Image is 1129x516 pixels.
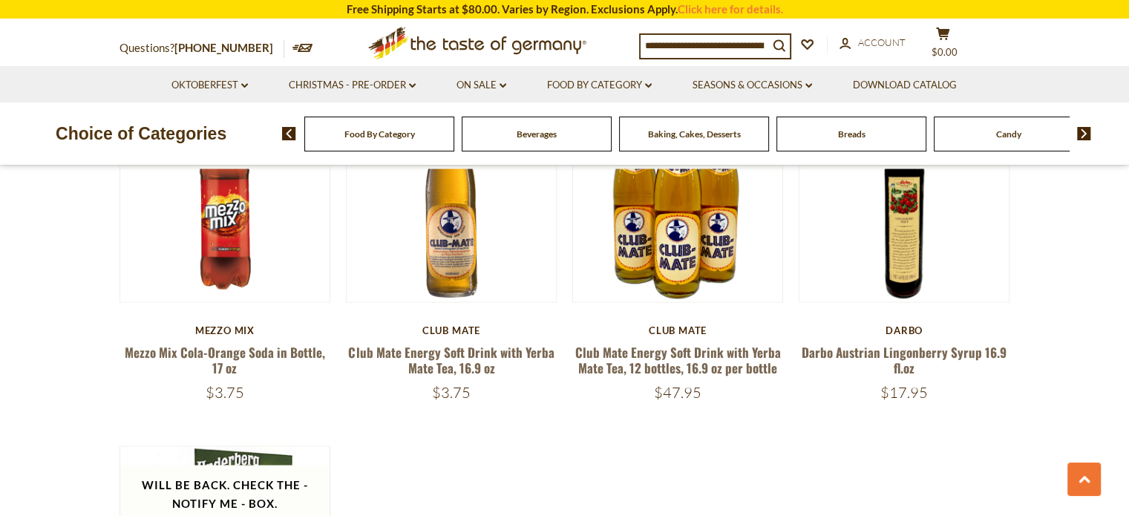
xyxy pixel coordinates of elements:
[799,324,1010,336] div: Darbo
[932,46,958,58] span: $0.00
[344,128,415,140] a: Food By Category
[120,39,284,58] p: Questions?
[120,324,331,336] div: Mezzo Mix
[174,41,273,54] a: [PHONE_NUMBER]
[171,77,248,94] a: Oktoberfest
[575,342,781,376] a: Club Mate Energy Soft Drink with Yerba Mate Tea, 12 bottles, 16.9 oz per bottle
[456,77,506,94] a: On Sale
[547,77,652,94] a: Food By Category
[289,77,416,94] a: Christmas - PRE-ORDER
[858,36,906,48] span: Account
[346,324,557,336] div: Club Mate
[693,77,812,94] a: Seasons & Occasions
[802,342,1007,376] a: Darbo Austrian Lingonberry Syrup 16.9 fl.oz
[125,342,325,376] a: Mezzo Mix Cola-Orange Soda in Bottle, 17 oz
[348,342,554,376] a: Club Mate Energy Soft Drink with Yerba Mate Tea, 16.9 oz
[678,2,783,16] a: Click here for details.
[921,27,966,64] button: $0.00
[120,92,330,302] img: Mezzo Mix Cola-Orange Soda in Bottle, 17 oz
[880,382,928,401] span: $17.95
[853,77,957,94] a: Download Catalog
[838,128,865,140] a: Breads
[1077,127,1091,140] img: next arrow
[282,127,296,140] img: previous arrow
[432,382,471,401] span: $3.75
[648,128,741,140] a: Baking, Cakes, Desserts
[572,324,784,336] div: Club Mate
[347,92,557,302] img: Club Mate Energy Soft Drink with Yerba Mate Tea, 16.9 oz
[799,92,1009,302] img: Darbo Austrian Lingonberry Syrup 16.9 fl.oz
[996,128,1021,140] a: Candy
[840,35,906,51] a: Account
[654,382,701,401] span: $47.95
[206,382,244,401] span: $3.75
[517,128,557,140] a: Beverages
[573,92,783,302] img: Club Mate Energy Soft Drink with Yerba Mate Tea, 12 bottles, 16.9 oz per bottle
